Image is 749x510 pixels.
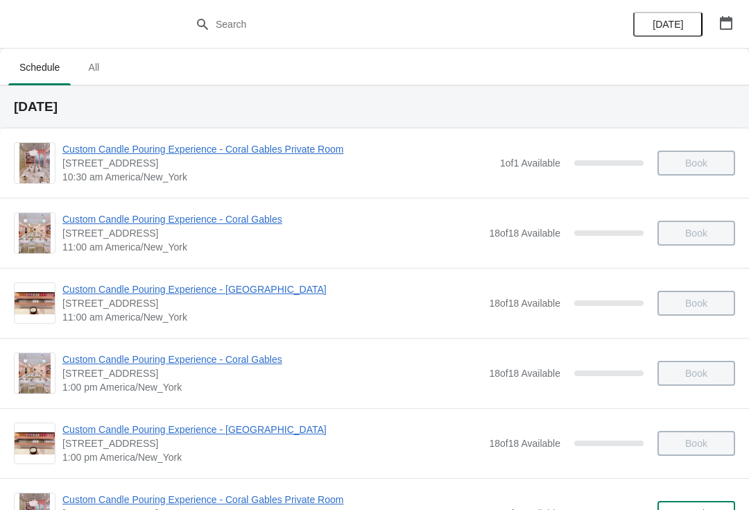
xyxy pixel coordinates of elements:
span: Custom Candle Pouring Experience - Coral Gables [62,352,482,366]
span: 11:00 am America/New_York [62,240,482,254]
span: All [76,55,111,80]
span: [STREET_ADDRESS] [62,226,482,240]
img: Custom Candle Pouring Experience - Coral Gables | 154 Giralda Avenue, Coral Gables, FL, USA | 1:0... [19,353,51,393]
img: Custom Candle Pouring Experience - Fort Lauderdale | 914 East Las Olas Boulevard, Fort Lauderdale... [15,432,55,455]
span: Custom Candle Pouring Experience - Coral Gables [62,212,482,226]
span: 18 of 18 Available [489,368,560,379]
img: Custom Candle Pouring Experience - Coral Gables | 154 Giralda Avenue, Coral Gables, FL, USA | 11:... [19,213,51,253]
span: Custom Candle Pouring Experience - [GEOGRAPHIC_DATA] [62,282,482,296]
span: Schedule [8,55,71,80]
span: [DATE] [653,19,683,30]
img: Custom Candle Pouring Experience - Coral Gables Private Room | 154 Giralda Avenue, Coral Gables, ... [19,143,50,183]
span: Custom Candle Pouring Experience - Coral Gables Private Room [62,142,493,156]
span: 10:30 am America/New_York [62,170,493,184]
button: [DATE] [633,12,703,37]
span: 11:00 am America/New_York [62,310,482,324]
span: [STREET_ADDRESS] [62,436,482,450]
span: 1:00 pm America/New_York [62,380,482,394]
span: 1 of 1 Available [500,158,560,169]
img: Custom Candle Pouring Experience - Fort Lauderdale | 914 East Las Olas Boulevard, Fort Lauderdale... [15,292,55,315]
span: 18 of 18 Available [489,438,560,449]
span: [STREET_ADDRESS] [62,366,482,380]
span: 18 of 18 Available [489,228,560,239]
h2: [DATE] [14,100,735,114]
span: [STREET_ADDRESS] [62,296,482,310]
input: Search [215,12,562,37]
span: 1:00 pm America/New_York [62,450,482,464]
span: Custom Candle Pouring Experience - Coral Gables Private Room [62,493,493,507]
span: [STREET_ADDRESS] [62,156,493,170]
span: Custom Candle Pouring Experience - [GEOGRAPHIC_DATA] [62,423,482,436]
span: 18 of 18 Available [489,298,560,309]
